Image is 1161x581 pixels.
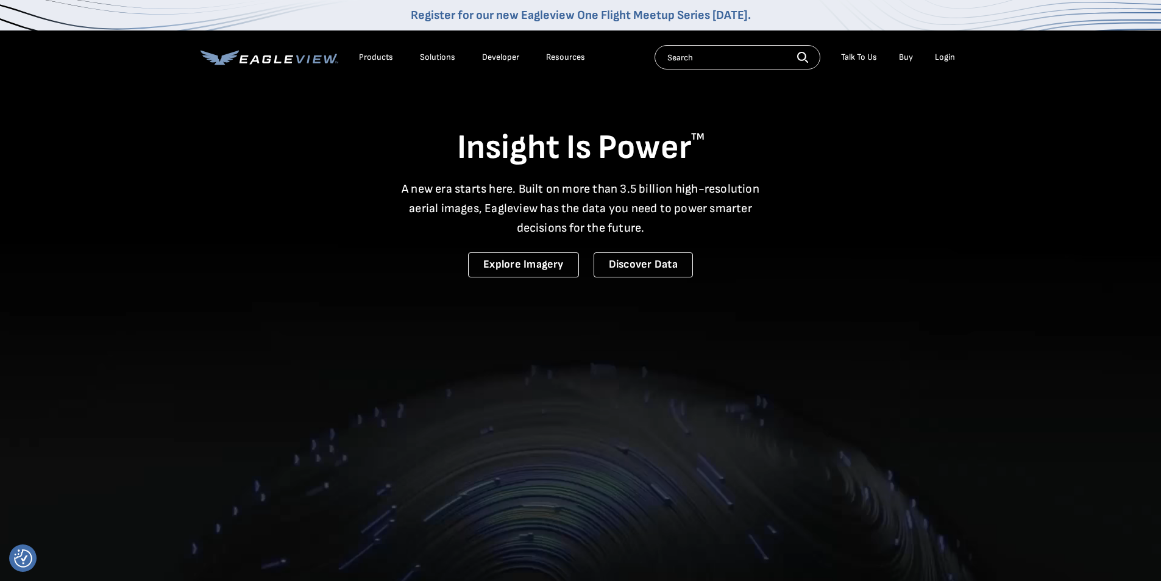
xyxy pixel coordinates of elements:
[935,52,955,63] div: Login
[468,252,579,277] a: Explore Imagery
[655,45,820,70] input: Search
[411,8,751,23] a: Register for our new Eagleview One Flight Meetup Series [DATE].
[201,127,961,169] h1: Insight Is Power
[420,52,455,63] div: Solutions
[482,52,519,63] a: Developer
[841,52,877,63] div: Talk To Us
[394,179,767,238] p: A new era starts here. Built on more than 3.5 billion high-resolution aerial images, Eagleview ha...
[691,131,705,143] sup: TM
[14,549,32,568] img: Revisit consent button
[899,52,913,63] a: Buy
[14,549,32,568] button: Consent Preferences
[546,52,585,63] div: Resources
[359,52,393,63] div: Products
[594,252,693,277] a: Discover Data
